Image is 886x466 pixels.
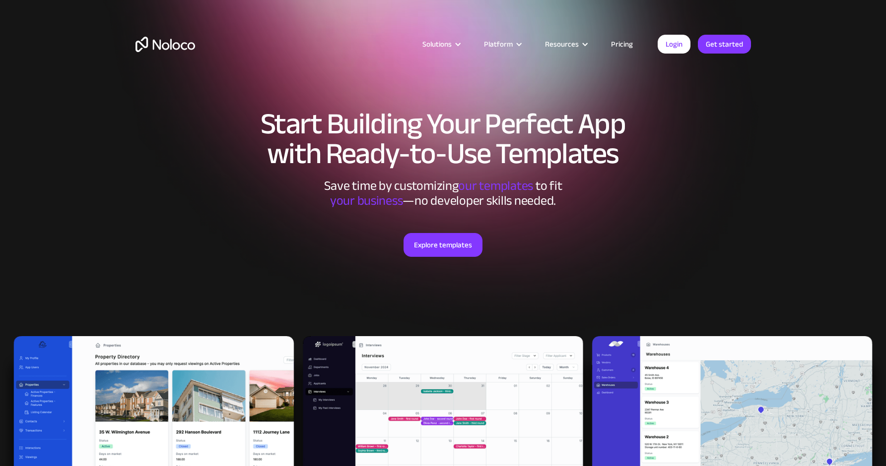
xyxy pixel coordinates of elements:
[404,233,482,257] a: Explore templates
[599,38,645,51] a: Pricing
[533,38,599,51] div: Resources
[294,178,592,208] div: Save time by customizing to fit ‍ —no developer skills needed.
[458,174,533,198] span: our templates
[698,35,751,54] a: Get started
[658,35,690,54] a: Login
[136,109,751,169] h1: Start Building Your Perfect App with Ready-to-Use Templates
[136,37,195,52] a: home
[472,38,533,51] div: Platform
[422,38,452,51] div: Solutions
[330,188,403,213] span: your business
[545,38,579,51] div: Resources
[484,38,513,51] div: Platform
[410,38,472,51] div: Solutions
